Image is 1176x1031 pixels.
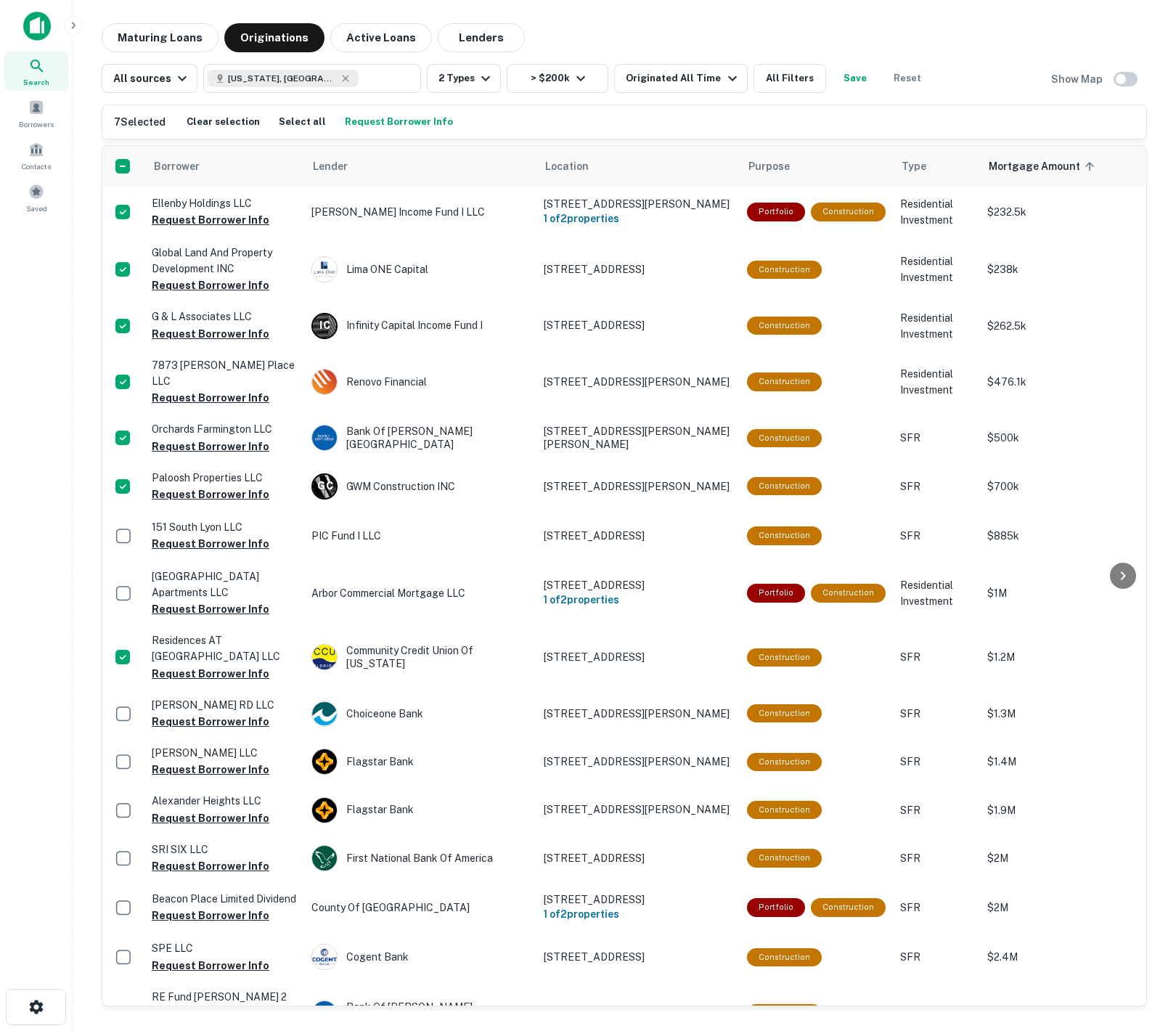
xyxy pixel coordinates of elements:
[900,802,973,818] p: SFR
[312,749,337,774] img: picture
[987,754,1132,770] p: $1.4M
[311,644,529,670] div: Community Credit Union Of [US_STATE]
[740,146,893,187] th: Purpose
[544,480,732,493] p: [STREET_ADDRESS][PERSON_NAME]
[312,1001,337,1026] img: picture
[987,900,1132,916] p: $2M
[900,949,973,965] p: SFR
[987,949,1132,965] p: $2.4M
[312,846,337,871] img: picture
[311,369,529,395] div: Renovo Financial
[311,944,529,970] div: Cogent Bank
[152,632,297,664] p: Residences AT [GEOGRAPHIC_DATA] LLC
[900,706,973,722] p: SFR
[311,797,529,823] div: Flagstar Bank
[900,366,973,398] p: Residential Investment
[152,389,269,407] button: Request Borrower Info
[900,577,973,609] p: Residential Investment
[536,146,740,187] th: Location
[900,649,973,665] p: SFR
[544,755,732,768] p: [STREET_ADDRESS][PERSON_NAME]
[102,64,197,93] button: All sources
[987,850,1132,866] p: $2M
[113,70,191,87] div: All sources
[224,23,324,52] button: Originations
[152,761,269,778] button: Request Borrower Info
[747,898,805,916] div: This is a portfolio loan with 2 properties
[312,425,337,450] img: picture
[183,111,264,133] button: Clear selection
[747,753,822,771] div: This loan purpose was for construction
[544,852,732,865] p: [STREET_ADDRESS]
[275,111,330,133] button: Select all
[884,64,931,93] button: Reset
[893,146,980,187] th: Type
[544,592,732,608] h6: 1 of 2 properties
[987,430,1132,446] p: $500k
[311,900,529,916] p: County Of [GEOGRAPHIC_DATA]
[319,318,330,333] p: I C
[23,12,51,41] img: capitalize-icon.png
[544,893,732,906] p: [STREET_ADDRESS]
[902,158,945,175] span: Type
[114,114,166,130] h6: 7 Selected
[152,745,297,761] p: [PERSON_NAME] LLC
[152,793,297,809] p: Alexander Heights LLC
[4,94,68,133] a: Borrowers
[747,648,822,667] div: This loan purpose was for construction
[544,950,732,963] p: [STREET_ADDRESS]
[544,211,732,227] h6: 1 of 2 properties
[152,535,269,553] button: Request Borrower Info
[544,906,732,922] h6: 1 of 2 properties
[626,70,740,87] div: Originated All Time
[747,477,822,495] div: This loan purpose was for construction
[747,372,822,391] div: This loan purpose was for construction
[311,473,529,500] div: GWM Construction INC
[987,318,1132,334] p: $262.5k
[900,1006,973,1022] p: SFR
[987,706,1132,722] p: $1.3M
[900,196,973,228] p: Residential Investment
[987,649,1132,665] p: $1.2M
[311,256,529,282] div: Lima ONE Capital
[987,204,1132,220] p: $232.5k
[152,470,297,486] p: Paloosh Properties LLC
[811,584,886,602] div: This loan purpose was for construction
[989,158,1099,175] span: Mortgage Amount
[312,645,337,669] img: picture
[900,754,973,770] p: SFR
[544,197,732,211] p: [STREET_ADDRESS][PERSON_NAME]
[747,704,822,722] div: This loan purpose was for construction
[152,989,297,1021] p: RE Fund [PERSON_NAME] 2 LLC
[1103,915,1176,985] iframe: Chat Widget
[4,136,68,175] a: Contacts
[152,486,269,503] button: Request Borrower Info
[22,160,51,172] span: Contacts
[152,891,297,907] p: Beacon Place Limited Dividend
[304,146,536,187] th: Lender
[152,810,269,827] button: Request Borrower Info
[987,261,1132,277] p: $238k
[4,178,68,217] a: Saved
[747,317,822,335] div: This loan purpose was for construction
[747,948,822,966] div: This loan purpose was for construction
[987,374,1132,390] p: $476.1k
[152,940,297,956] p: SPE LLC
[152,277,269,294] button: Request Borrower Info
[152,857,269,875] button: Request Borrower Info
[312,701,337,726] img: picture
[152,665,269,682] button: Request Borrower Info
[152,309,297,325] p: G & L Associates LLC
[311,425,529,451] div: Bank Of [PERSON_NAME][GEOGRAPHIC_DATA]
[152,421,297,437] p: Orchards Farmington LLC
[152,907,269,924] button: Request Borrower Info
[152,195,297,211] p: Ellenby Holdings LLC
[152,357,297,389] p: 7873 [PERSON_NAME] Place LLC
[980,146,1140,187] th: Mortgage Amount
[900,430,973,446] p: SFR
[152,697,297,713] p: [PERSON_NAME] RD LLC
